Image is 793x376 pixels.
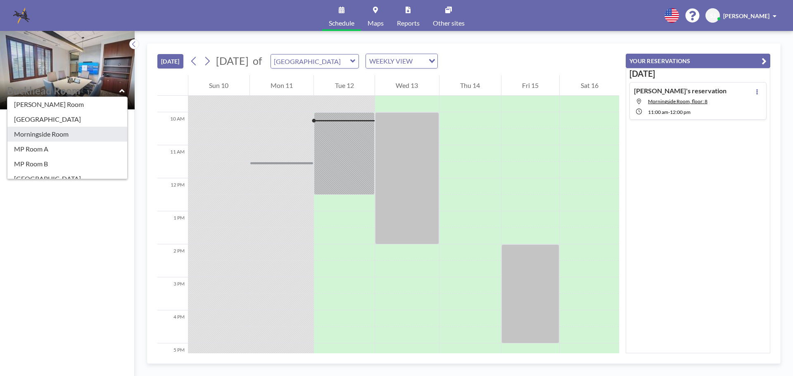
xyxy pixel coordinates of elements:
div: MP Room B [7,156,127,171]
span: WEEKLY VIEW [368,56,414,66]
div: 1 PM [157,211,188,244]
div: 2 PM [157,244,188,277]
div: Fri 15 [501,75,560,96]
div: 3 PM [157,277,188,310]
span: Morningside Room, floor: 8 [648,98,708,104]
span: - [668,109,670,115]
button: YOUR RESERVATIONS [626,54,770,68]
div: 12 PM [157,178,188,211]
div: [GEOGRAPHIC_DATA] [7,112,127,127]
span: [DATE] [216,54,249,67]
span: 11:00 AM [648,109,668,115]
div: 4 PM [157,310,188,343]
span: Other sites [433,20,465,26]
div: Search for option [366,54,437,68]
span: of [253,54,262,67]
span: [PERSON_NAME] [723,12,769,19]
div: Morningside Room [7,127,127,142]
input: Buckhead Room [271,54,350,68]
div: Sun 10 [188,75,249,96]
div: Tue 12 [314,75,375,96]
span: SJ [710,12,716,19]
button: [DATE] [157,54,183,69]
div: Wed 13 [375,75,439,96]
img: organization-logo [13,7,30,24]
span: Reports [397,20,420,26]
div: Thu 14 [439,75,501,96]
span: Schedule [329,20,354,26]
input: Buckhead Room [7,85,119,97]
h3: [DATE] [629,69,767,79]
div: 9 AM [157,79,188,112]
div: Sat 16 [560,75,619,96]
div: Mon 11 [250,75,314,96]
span: 12:00 PM [670,109,691,115]
input: Search for option [415,56,424,66]
h4: [PERSON_NAME]'s reservation [634,87,727,95]
div: 11 AM [157,145,188,178]
span: Maps [368,20,384,26]
div: [GEOGRAPHIC_DATA] [7,171,127,186]
div: 10 AM [157,112,188,145]
div: [PERSON_NAME] Room [7,97,127,112]
span: Floor: 8 [7,97,28,105]
div: MP Room A [7,142,127,156]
